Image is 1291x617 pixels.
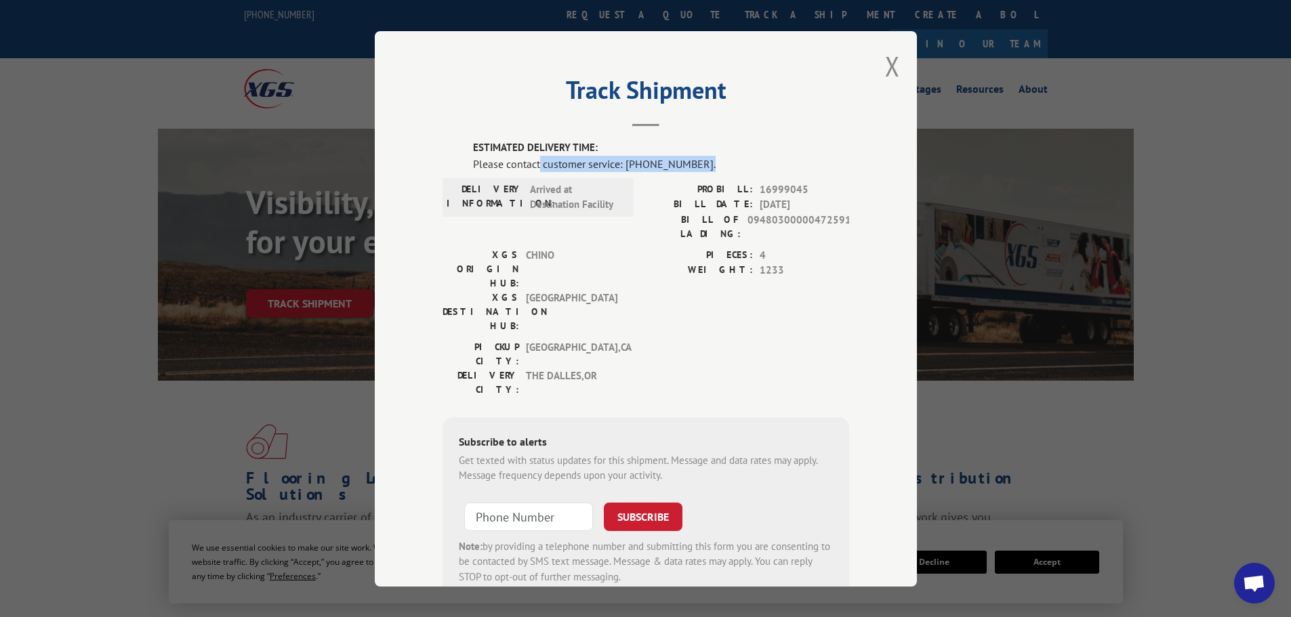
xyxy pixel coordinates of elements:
[526,247,617,290] span: CHINO
[646,263,753,278] label: WEIGHT:
[760,197,849,213] span: [DATE]
[443,81,849,106] h2: Track Shipment
[464,502,593,530] input: Phone Number
[646,197,753,213] label: BILL DATE:
[646,212,741,240] label: BILL OF LADING:
[760,263,849,278] span: 1233
[473,140,849,156] label: ESTIMATED DELIVERY TIME:
[443,290,519,333] label: XGS DESTINATION HUB:
[526,339,617,368] span: [GEOGRAPHIC_DATA] , CA
[443,339,519,368] label: PICKUP CITY:
[760,182,849,197] span: 16999045
[447,182,523,212] label: DELIVERY INFORMATION:
[443,247,519,290] label: XGS ORIGIN HUB:
[760,247,849,263] span: 4
[747,212,849,240] span: 09480300000472591
[459,539,483,552] strong: Note:
[526,290,617,333] span: [GEOGRAPHIC_DATA]
[473,155,849,171] div: Please contact customer service: [PHONE_NUMBER].
[885,48,900,84] button: Close modal
[646,247,753,263] label: PIECES:
[443,368,519,396] label: DELIVERY CITY:
[459,433,833,452] div: Subscribe to alerts
[526,368,617,396] span: THE DALLES , OR
[1234,563,1275,603] div: Open chat
[646,182,753,197] label: PROBILL:
[604,502,682,530] button: SUBSCRIBE
[530,182,621,212] span: Arrived at Destination Facility
[459,538,833,584] div: by providing a telephone number and submitting this form you are consenting to be contacted by SM...
[459,452,833,483] div: Get texted with status updates for this shipment. Message and data rates may apply. Message frequ...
